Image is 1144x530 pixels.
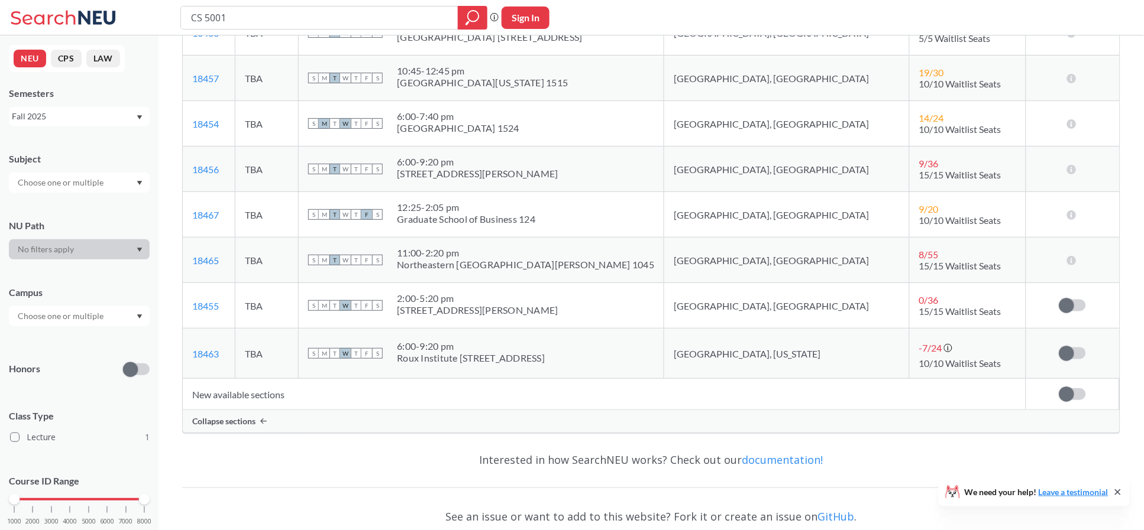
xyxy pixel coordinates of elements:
[351,255,361,265] span: T
[919,249,939,260] span: 8 / 55
[192,255,219,266] a: 18465
[12,110,135,123] div: Fall 2025
[235,147,299,192] td: TBA
[340,300,351,311] span: W
[329,118,340,129] span: T
[397,65,568,77] div: 10:45 - 12:45 pm
[919,158,939,169] span: 9 / 36
[664,101,910,147] td: [GEOGRAPHIC_DATA], [GEOGRAPHIC_DATA]
[372,118,383,129] span: S
[351,73,361,83] span: T
[351,348,361,359] span: T
[192,73,219,84] a: 18457
[329,255,340,265] span: T
[7,518,21,525] span: 1000
[235,329,299,379] td: TBA
[192,348,219,359] a: 18463
[14,50,46,67] button: NEU
[340,255,351,265] span: W
[319,348,329,359] span: M
[965,488,1109,496] span: We need your help!
[742,453,823,467] a: documentation!
[329,73,340,83] span: T
[664,238,910,283] td: [GEOGRAPHIC_DATA], [GEOGRAPHIC_DATA]
[235,101,299,147] td: TBA
[9,239,150,259] div: Dropdown arrow
[9,409,150,422] span: Class Type
[397,31,583,43] div: [GEOGRAPHIC_DATA] [STREET_ADDRESS]
[137,248,143,252] svg: Dropdown arrow
[372,300,383,311] span: S
[919,112,944,123] span: 14 / 24
[44,518,59,525] span: 3000
[86,50,120,67] button: LAW
[361,73,372,83] span: F
[340,348,351,359] span: W
[235,56,299,101] td: TBA
[9,87,150,100] div: Semesters
[351,164,361,174] span: T
[9,173,150,193] div: Dropdown arrow
[192,416,256,427] span: Collapse sections
[664,192,910,238] td: [GEOGRAPHIC_DATA], [GEOGRAPHIC_DATA]
[329,300,340,311] span: T
[466,9,480,26] svg: magnifying glass
[192,300,219,311] a: 18455
[372,209,383,220] span: S
[183,379,1026,410] td: New available sections
[319,209,329,220] span: M
[502,6,550,29] button: Sign In
[919,32,991,44] span: 5/5 Waitlist Seats
[361,300,372,311] span: F
[137,518,151,525] span: 8000
[329,164,340,174] span: T
[361,255,372,265] span: F
[458,6,487,30] div: magnifying glass
[397,259,654,271] div: Northeastern [GEOGRAPHIC_DATA][PERSON_NAME] 1045
[319,300,329,311] span: M
[351,300,361,311] span: T
[397,156,558,168] div: 6:00 - 9:20 pm
[235,192,299,238] td: TBA
[308,209,319,220] span: S
[308,164,319,174] span: S
[397,122,519,134] div: [GEOGRAPHIC_DATA] 1524
[9,362,40,376] p: Honors
[9,219,150,232] div: NU Path
[664,56,910,101] td: [GEOGRAPHIC_DATA], [GEOGRAPHIC_DATA]
[137,181,143,186] svg: Dropdown arrow
[919,214,1001,226] span: 10/10 Waitlist Seats
[919,357,1001,369] span: 10/10 Waitlist Seats
[235,238,299,283] td: TBA
[137,314,143,319] svg: Dropdown arrow
[319,164,329,174] span: M
[340,73,351,83] span: W
[919,305,1001,317] span: 15/15 Waitlist Seats
[9,474,150,488] p: Course ID Range
[397,168,558,180] div: [STREET_ADDRESS][PERSON_NAME]
[9,286,150,299] div: Campus
[397,201,535,213] div: 12:25 - 2:05 pm
[397,213,535,225] div: Graduate School of Business 124
[12,309,111,323] input: Choose one or multiple
[319,73,329,83] span: M
[372,164,383,174] span: S
[82,518,96,525] span: 5000
[9,107,150,126] div: Fall 2025Dropdown arrow
[51,50,82,67] button: CPS
[919,294,939,305] span: 0 / 36
[919,78,1001,89] span: 10/10 Waitlist Seats
[192,164,219,175] a: 18456
[308,73,319,83] span: S
[119,518,133,525] span: 7000
[100,518,114,525] span: 6000
[192,27,219,38] a: 18466
[329,348,340,359] span: T
[190,8,450,28] input: Class, professor, course number, "phrase"
[63,518,77,525] span: 4000
[319,255,329,265] span: M
[361,348,372,359] span: F
[397,352,545,364] div: Roux Institute [STREET_ADDRESS]
[361,164,372,174] span: F
[340,118,351,129] span: W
